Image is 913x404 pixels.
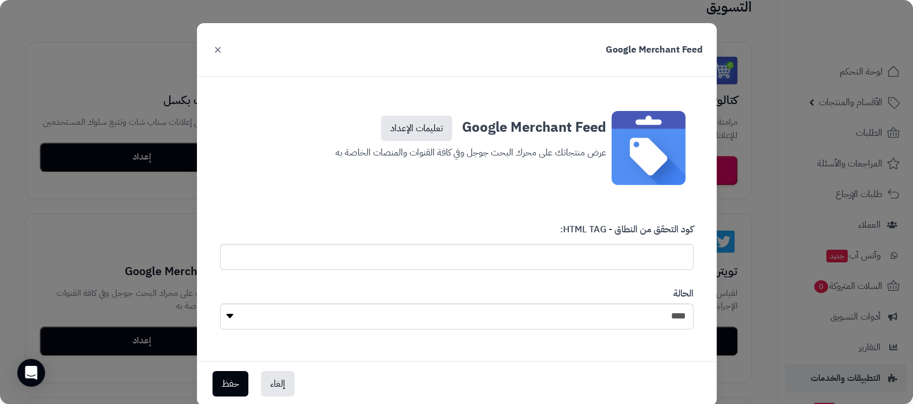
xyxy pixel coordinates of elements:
[307,111,606,141] h3: Google Merchant Feed
[261,371,295,396] button: إلغاء
[612,111,685,185] img: MerchantFeed.png
[213,371,248,396] button: حفظ
[17,359,45,387] div: Open Intercom Messenger
[211,36,225,62] button: ×
[560,223,694,241] label: كود التحقق من النطاق - HTML TAG:
[381,116,452,141] a: تعليمات الإعداد
[606,43,703,57] h3: Google Merchant Feed
[673,287,694,301] label: الحالة
[307,141,606,161] p: عرض منتجاتك على محرك البحث جوجل وفي كافة القنوات والمنصات الخاصة به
